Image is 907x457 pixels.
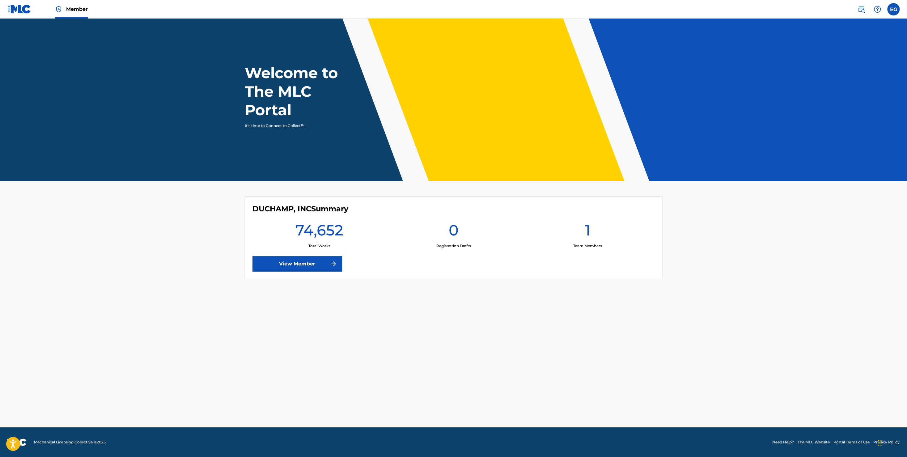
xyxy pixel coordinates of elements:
img: search [858,6,865,13]
h1: 1 [585,221,590,243]
a: View Member [252,256,342,272]
img: MLC Logo [7,5,31,14]
div: Help [871,3,884,15]
a: The MLC Website [798,439,830,445]
h1: 74,652 [295,221,343,243]
span: Member [66,6,88,13]
a: Public Search [855,3,867,15]
h1: 0 [448,221,458,243]
p: It's time to Connect to Collect™! [245,123,352,129]
img: logo [7,438,27,446]
a: Portal Terms of Use [833,439,870,445]
img: help [874,6,881,13]
img: Top Rightsholder [55,6,62,13]
p: Registration Drafts [436,243,471,249]
iframe: Chat Widget [876,427,907,457]
p: Total Works [308,243,330,249]
a: Need Help? [772,439,794,445]
div: User Menu [887,3,900,15]
h1: Welcome to The MLC Portal [245,64,360,119]
div: Drag [878,434,882,452]
a: Privacy Policy [873,439,900,445]
p: Team Members [573,243,602,249]
h4: DUCHAMP, INC [252,204,348,214]
img: f7272a7cc735f4ea7f67.svg [330,260,337,268]
span: Mechanical Licensing Collective © 2025 [34,439,106,445]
